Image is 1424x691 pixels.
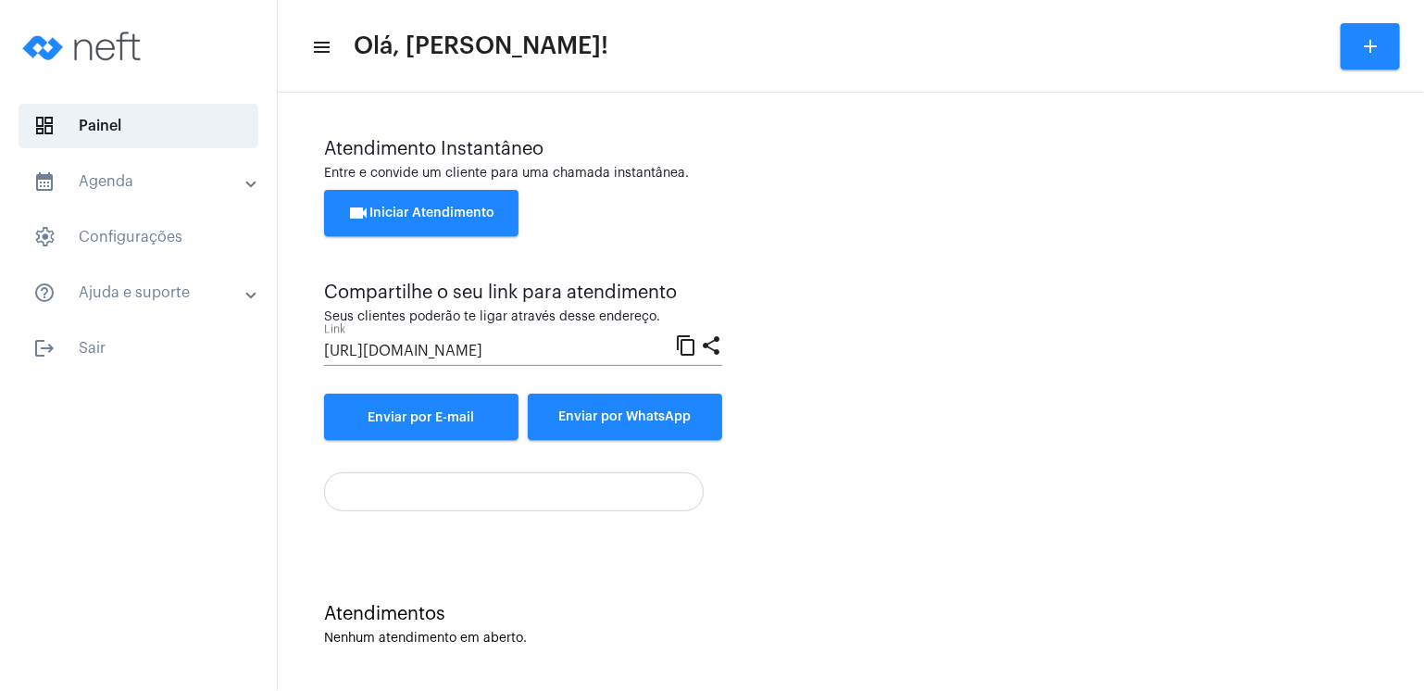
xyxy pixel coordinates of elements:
mat-icon: sidenav icon [33,170,56,193]
mat-panel-title: Agenda [33,170,247,193]
mat-icon: content_copy [675,333,697,356]
mat-icon: sidenav icon [311,36,330,58]
mat-icon: add [1359,35,1381,57]
mat-expansion-panel-header: sidenav iconAjuda e suporte [11,270,277,315]
span: Configurações [19,215,258,259]
mat-icon: sidenav icon [33,337,56,359]
button: Iniciar Atendimento [324,190,518,236]
button: Enviar por WhatsApp [528,394,722,440]
span: sidenav icon [33,226,56,248]
mat-panel-title: Ajuda e suporte [33,282,247,304]
span: Olá, [PERSON_NAME]! [354,31,608,61]
span: Enviar por WhatsApp [559,410,692,423]
div: Seus clientes poderão te ligar através desse endereço. [324,310,722,324]
mat-expansion-panel-header: sidenav iconAgenda [11,159,277,204]
span: Iniciar Atendimento [348,207,495,220]
a: Enviar por E-mail [324,394,518,440]
img: logo-neft-novo-2.png [15,9,154,83]
mat-icon: videocam [348,202,370,224]
span: Sair [19,326,258,371]
mat-icon: sidenav icon [33,282,56,304]
div: Nenhum atendimento em aberto. [324,632,1378,646]
div: Entre e convide um cliente para uma chamada instantânea. [324,167,1378,181]
div: Atendimento Instantâneo [324,139,1378,159]
mat-icon: share [700,333,722,356]
div: Compartilhe o seu link para atendimento [324,283,722,303]
span: Painel [19,104,258,148]
span: sidenav icon [33,115,56,137]
div: Atendimentos [324,604,1378,624]
span: Enviar por E-mail [368,411,475,424]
